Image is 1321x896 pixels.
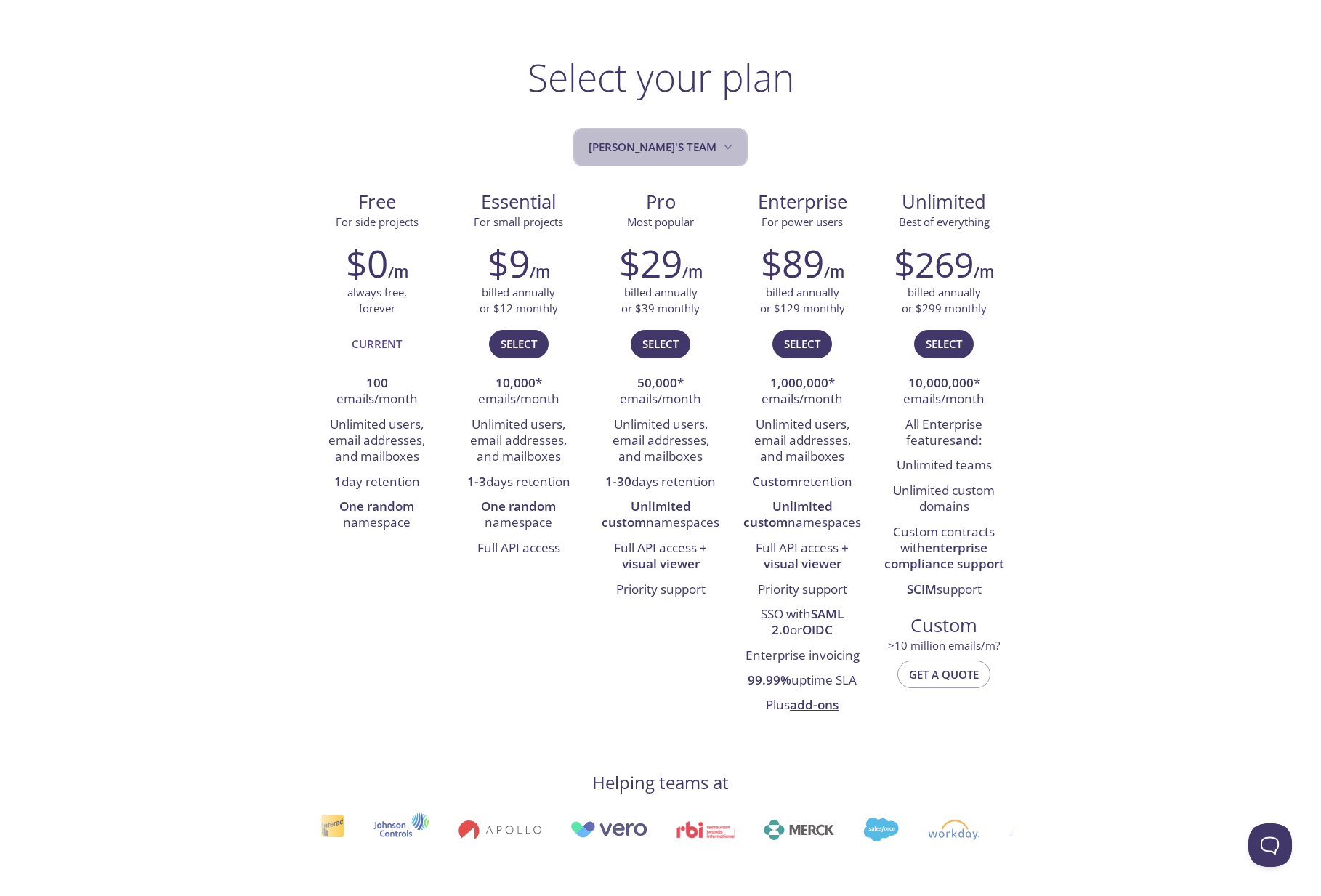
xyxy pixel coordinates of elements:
[530,259,550,284] h6: /m
[772,330,832,358] button: Select
[388,259,408,284] h6: /m
[334,473,342,490] strong: 1
[459,190,578,214] span: Essential
[336,214,419,229] span: For side projects
[622,555,700,572] strong: visual viewer
[567,821,644,838] img: vero
[748,671,791,688] strong: 99.99%
[743,694,863,719] li: Plus
[885,613,1003,638] span: Custom
[370,812,426,847] img: johnsoncontrols
[496,374,536,391] strong: 10,000
[884,479,1004,520] li: Unlimited custom domains
[884,413,1004,454] li: All Enterprise features :
[760,285,845,316] p: billed annually or $129 monthly
[458,413,578,470] li: Unlimited users, email addresses, and mailboxes
[926,334,962,353] span: Select
[467,473,486,490] strong: 1-3
[752,473,798,490] strong: Custom
[760,820,831,840] img: merck
[573,128,748,166] button: Francesco's team
[915,241,974,288] span: 269
[673,821,732,838] img: rbi
[974,259,994,284] h6: /m
[899,214,990,229] span: Best of everything
[489,330,549,358] button: Select
[528,55,794,99] h1: Select your plan
[802,621,833,638] strong: OIDC
[743,536,863,578] li: Full API access +
[743,371,863,413] li: * emails/month
[631,330,690,358] button: Select
[956,432,979,448] strong: and
[605,473,631,490] strong: 1-30
[318,190,436,214] span: Free
[888,638,1000,653] span: > 10 million emails/m?
[743,669,863,693] li: uptime SLA
[860,818,894,841] img: salesforce
[339,498,414,514] strong: One random
[458,495,578,536] li: namespace
[600,470,720,495] li: days retention
[474,214,563,229] span: For small projects
[790,696,839,713] a: add-ons
[602,498,691,530] strong: Unlimited custom
[346,241,388,285] h2: $0
[884,520,1004,578] li: Custom contracts with
[1248,823,1292,867] iframe: Help Scout Beacon - Open
[902,285,987,316] p: billed annually or $299 monthly
[907,581,937,597] strong: SCIM
[770,374,828,391] strong: 1,000,000
[458,470,578,495] li: days retention
[619,241,682,285] h2: $29
[480,285,558,316] p: billed annually or $12 monthly
[924,820,976,840] img: workday
[824,259,844,284] h6: /m
[682,259,703,284] h6: /m
[884,371,1004,413] li: * emails/month
[743,495,863,536] li: namespaces
[600,578,720,602] li: Priority support
[455,820,538,840] img: apollo
[627,214,694,229] span: Most popular
[317,495,437,536] li: namespace
[601,190,719,214] span: Pro
[884,539,1004,572] strong: enterprise compliance support
[488,241,530,285] h2: $9
[458,536,578,561] li: Full API access
[592,771,729,794] h4: Helping teams at
[743,498,833,530] strong: Unlimited custom
[762,214,843,229] span: For power users
[743,578,863,602] li: Priority support
[317,413,437,470] li: Unlimited users, email addresses, and mailboxes
[897,661,990,688] button: Get a quote
[772,605,844,638] strong: SAML 2.0
[600,371,720,413] li: * emails/month
[589,137,735,157] span: [PERSON_NAME]'s team
[458,371,578,413] li: * emails/month
[317,371,437,413] li: emails/month
[600,495,720,536] li: namespaces
[501,334,537,353] span: Select
[894,241,974,285] h2: $
[761,241,824,285] h2: $89
[743,470,863,495] li: retention
[743,413,863,470] li: Unlimited users, email addresses, and mailboxes
[908,374,974,391] strong: 10,000,000
[621,285,700,316] p: billed annually or $39 monthly
[366,374,388,391] strong: 100
[600,413,720,470] li: Unlimited users, email addresses, and mailboxes
[909,665,979,684] span: Get a quote
[637,374,677,391] strong: 50,000
[884,453,1004,478] li: Unlimited teams
[743,602,863,644] li: SSO with or
[884,578,1004,602] li: support
[743,190,862,214] span: Enterprise
[642,334,679,353] span: Select
[902,189,986,214] span: Unlimited
[600,536,720,578] li: Full API access +
[347,285,407,316] p: always free, forever
[764,555,841,572] strong: visual viewer
[481,498,556,514] strong: One random
[743,644,863,669] li: Enterprise invoicing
